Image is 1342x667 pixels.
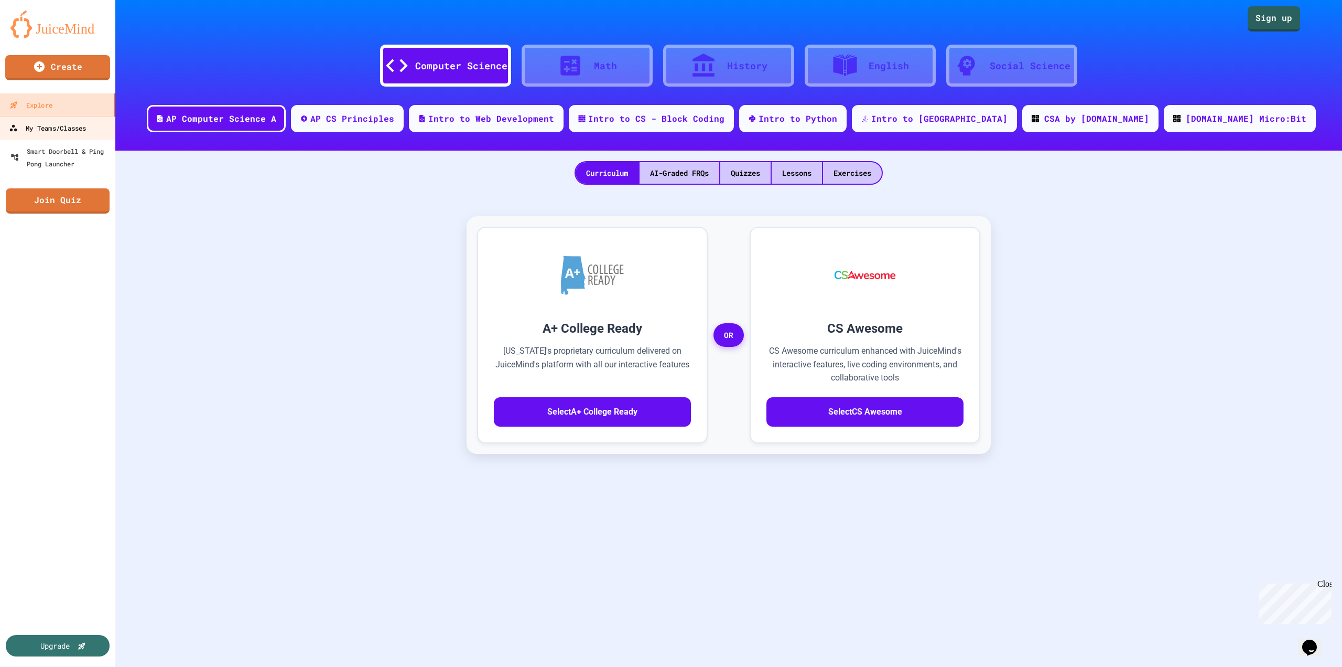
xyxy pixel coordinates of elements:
div: [DOMAIN_NAME] Micro:Bit [1186,112,1306,125]
iframe: chat widget [1255,579,1332,624]
img: A+ College Ready [561,256,624,295]
div: Lessons [772,162,822,184]
a: Create [5,55,110,80]
img: CODE_logo_RGB.png [1032,115,1039,122]
div: Smart Doorbell & Ping Pong Launcher [10,145,111,170]
div: Exercises [823,162,882,184]
img: logo-orange.svg [10,10,105,38]
div: Curriculum [576,162,638,184]
div: Computer Science [415,59,507,73]
div: CSA by [DOMAIN_NAME] [1044,112,1149,125]
div: Quizzes [720,162,771,184]
div: Intro to [GEOGRAPHIC_DATA] [871,112,1008,125]
h3: A+ College Ready [494,319,691,338]
a: Join Quiz [6,188,110,214]
div: Intro to CS - Block Coding [588,112,724,125]
iframe: chat widget [1298,625,1332,657]
div: My Teams/Classes [9,122,86,135]
div: Explore [9,99,52,111]
div: Social Science [990,59,1070,73]
p: [US_STATE]'s proprietary curriculum delivered on JuiceMind's platform with all our interactive fe... [494,344,691,385]
div: History [727,59,767,73]
span: OR [713,323,744,347]
p: CS Awesome curriculum enhanced with JuiceMind's interactive features, live coding environments, a... [766,344,964,385]
div: Chat with us now!Close [4,4,72,67]
a: Sign up [1248,6,1300,31]
div: Upgrade [40,640,70,651]
img: CODE_logo_RGB.png [1173,115,1181,122]
div: Intro to Web Development [428,112,554,125]
button: SelectCS Awesome [766,397,964,427]
div: AP Computer Science A [166,112,276,125]
h3: CS Awesome [766,319,964,338]
div: AI-Graded FRQs [640,162,719,184]
div: AP CS Principles [310,112,394,125]
img: CS Awesome [824,243,906,306]
div: Intro to Python [759,112,837,125]
div: Math [594,59,617,73]
div: English [869,59,909,73]
button: SelectA+ College Ready [494,397,691,427]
